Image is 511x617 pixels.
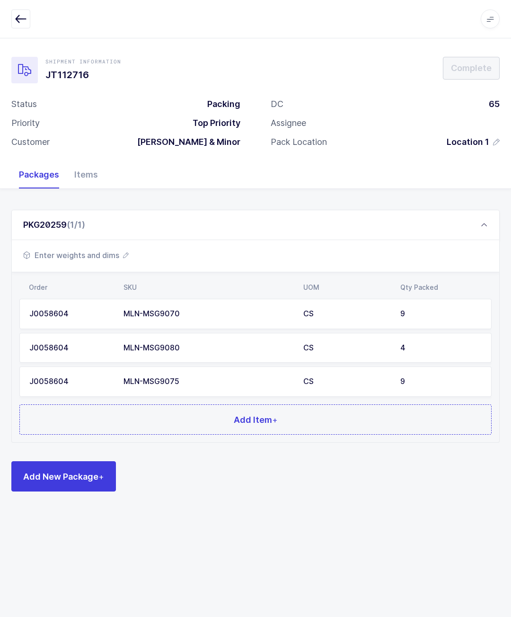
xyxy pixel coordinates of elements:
[271,117,306,129] div: Assignee
[185,117,240,129] div: Top Priority
[451,62,492,74] span: Complete
[11,161,67,188] div: Packages
[443,57,500,80] button: Complete
[272,415,278,425] span: +
[23,471,104,483] span: Add New Package
[11,117,40,129] div: Priority
[271,136,327,148] div: Pack Location
[123,310,292,318] div: MLN-MSG9070
[29,377,112,386] div: J0058604
[123,284,292,291] div: SKU
[447,136,500,148] button: Location 1
[45,58,121,65] div: Shipment Information
[271,98,283,110] div: DC
[123,377,292,386] div: MLN-MSG9075
[11,136,50,148] div: Customer
[19,404,492,435] button: Add Item+
[45,67,121,82] h1: JT112716
[67,220,85,230] span: (1/1)
[23,250,129,261] button: Enter weights and dims
[23,219,85,231] div: PKG20259
[130,136,240,148] div: [PERSON_NAME] & Minor
[303,344,389,352] div: CS
[400,310,482,318] div: 9
[400,344,482,352] div: 4
[489,99,500,109] span: 65
[234,414,278,426] span: Add Item
[447,136,489,148] span: Location 1
[29,284,112,291] div: Order
[303,310,389,318] div: CS
[200,98,240,110] div: Packing
[11,98,37,110] div: Status
[67,161,106,188] div: Items
[11,461,116,492] button: Add New Package+
[123,344,292,352] div: MLN-MSG9080
[303,284,389,291] div: UOM
[303,377,389,386] div: CS
[11,240,500,443] div: PKG20259(1/1)
[29,310,112,318] div: J0058604
[400,377,482,386] div: 9
[29,344,112,352] div: J0058604
[400,284,482,291] div: Qty Packed
[11,210,500,240] div: PKG20259(1/1)
[98,472,104,482] span: +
